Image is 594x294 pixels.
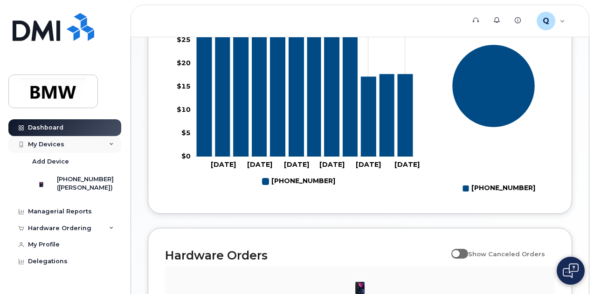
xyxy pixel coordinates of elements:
img: Open chat [563,263,579,278]
tspan: $0 [181,152,191,160]
g: Series [452,45,535,128]
tspan: $25 [177,35,191,44]
tspan: $10 [177,105,191,114]
span: Q [543,15,549,27]
tspan: $5 [181,129,191,137]
div: QT01653 [530,12,572,30]
g: 864-386-8004 [262,174,335,189]
tspan: $20 [177,59,191,67]
tspan: [DATE] [211,160,236,169]
g: Chart [452,45,535,197]
tspan: [DATE] [394,160,420,169]
span: Show Canceled Orders [468,250,545,258]
tspan: [DATE] [320,160,345,169]
tspan: $15 [177,82,191,90]
tspan: [DATE] [356,160,381,169]
g: Legend [262,174,335,189]
input: Show Canceled Orders [451,245,459,253]
h2: Hardware Orders [165,248,447,262]
g: Legend [463,181,535,196]
tspan: [DATE] [247,160,272,169]
tspan: [DATE] [284,160,309,169]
